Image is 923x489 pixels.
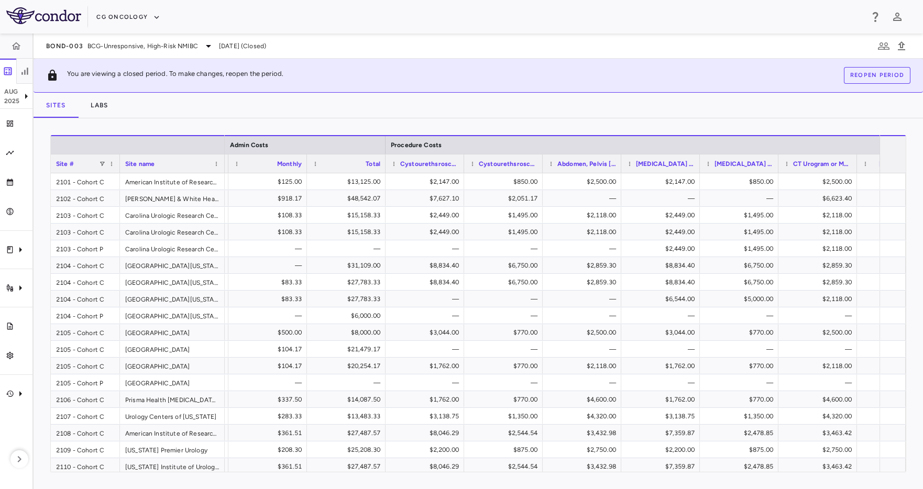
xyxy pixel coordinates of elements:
div: $2,500.00 [552,324,616,341]
div: 2103 - Cohort C [51,207,120,223]
div: [GEOGRAPHIC_DATA][US_STATE] IDS MAIN [120,291,225,307]
div: — [552,291,616,307]
div: — [788,341,852,358]
div: $27,783.33 [316,291,380,307]
div: 2104 - Cohort C [51,257,120,273]
div: [PERSON_NAME] & White Health [120,190,225,206]
div: $3,138.75 [631,408,695,425]
div: $1,495.00 [474,224,537,240]
div: $15,158.33 [316,207,380,224]
span: Site name [125,160,155,168]
div: — [709,190,773,207]
img: logo-full-BYUhSk78.svg [6,7,81,24]
div: $208.30 [238,441,302,458]
div: $6,623.40 [788,190,852,207]
div: $361.51 [238,425,302,441]
span: Cystourethsroscopy w/ [MEDICAL_DATA] [400,160,459,168]
div: $13,125.00 [316,173,380,190]
div: $3,044.00 [395,324,459,341]
div: $14,087.50 [316,391,380,408]
div: $8,834.40 [395,257,459,274]
div: — [631,374,695,391]
div: $108.33 [238,207,302,224]
button: CG Oncology [96,9,160,26]
div: $4,600.00 [552,391,616,408]
div: [GEOGRAPHIC_DATA][US_STATE] IDS MAIN [120,257,225,273]
div: $2,478.85 [709,425,773,441]
span: BOND-003 [46,42,83,50]
div: 2105 - Cohort P [51,374,120,391]
div: $15,158.33 [316,224,380,240]
div: $8,834.40 [395,274,459,291]
div: — [631,341,695,358]
div: — [474,374,537,391]
div: $2,200.00 [631,441,695,458]
div: — [552,240,616,257]
div: $3,463.42 [788,458,852,475]
div: $4,320.00 [788,408,852,425]
div: $1,495.00 [709,224,773,240]
div: [US_STATE] Premier Urology [120,441,225,458]
div: $2,118.00 [788,240,852,257]
span: [MEDICAL_DATA] w/ [MEDICAL_DATA] [636,160,695,168]
div: $1,350.00 [709,408,773,425]
div: — [238,307,302,324]
div: $2,750.00 [552,441,616,458]
div: $2,051.17 [474,190,537,207]
div: $20,254.17 [316,358,380,374]
div: $2,478.85 [709,458,773,475]
div: 2103 - Cohort C [51,224,120,240]
div: $6,750.00 [474,257,537,274]
div: $500.00 [238,324,302,341]
div: $2,118.00 [552,207,616,224]
div: $1,495.00 [709,240,773,257]
div: $770.00 [474,324,537,341]
div: $3,432.98 [552,425,616,441]
div: 2109 - Cohort C [51,441,120,458]
span: [MEDICAL_DATA] w/o [MEDICAL_DATA] [715,160,773,168]
div: $104.17 [238,341,302,358]
div: $1,762.00 [395,391,459,408]
div: $2,500.00 [552,173,616,190]
div: $27,487.57 [316,425,380,441]
span: Procedure Costs [391,141,442,149]
div: — [709,374,773,391]
div: $1,495.00 [709,207,773,224]
div: — [552,341,616,358]
div: $361.51 [238,458,302,475]
div: $2,449.00 [631,240,695,257]
div: $1,762.00 [631,358,695,374]
div: Carolina Urologic Research Center [120,207,225,223]
div: — [395,291,459,307]
div: $918.17 [238,190,302,207]
div: $8,046.29 [395,458,459,475]
div: $2,118.00 [788,358,852,374]
div: — [316,240,380,257]
div: $8,000.00 [316,324,380,341]
span: Abdomen, Pelvis [MEDICAL_DATA] w/ Contrast [557,160,616,168]
p: You are viewing a closed period. To make changes, reopen the period. [67,69,283,82]
div: $8,046.29 [395,425,459,441]
div: 2110 - Cohort C [51,458,120,474]
span: Admin Costs [230,141,269,149]
div: $2,118.00 [552,358,616,374]
div: $21,479.17 [316,341,380,358]
div: $2,859.30 [552,257,616,274]
div: $6,750.00 [474,274,537,291]
div: 2108 - Cohort C [51,425,120,441]
div: — [474,240,537,257]
div: [GEOGRAPHIC_DATA][US_STATE] IDS MAIN [120,274,225,290]
div: $770.00 [709,358,773,374]
button: Labs [78,93,120,118]
div: American Institute of Research - Urology Group of [GEOGRAPHIC_DATA][US_STATE] [120,173,225,190]
div: 2102 - Cohort C [51,190,120,206]
div: $2,859.30 [552,274,616,291]
div: [GEOGRAPHIC_DATA][US_STATE] IDS MAIN [120,307,225,324]
div: $27,783.33 [316,274,380,291]
div: $2,500.00 [788,324,852,341]
div: $2,118.00 [788,207,852,224]
div: 2104 - Cohort P [51,307,120,324]
div: $27,487.57 [316,458,380,475]
div: $875.00 [474,441,537,458]
div: $83.33 [238,274,302,291]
